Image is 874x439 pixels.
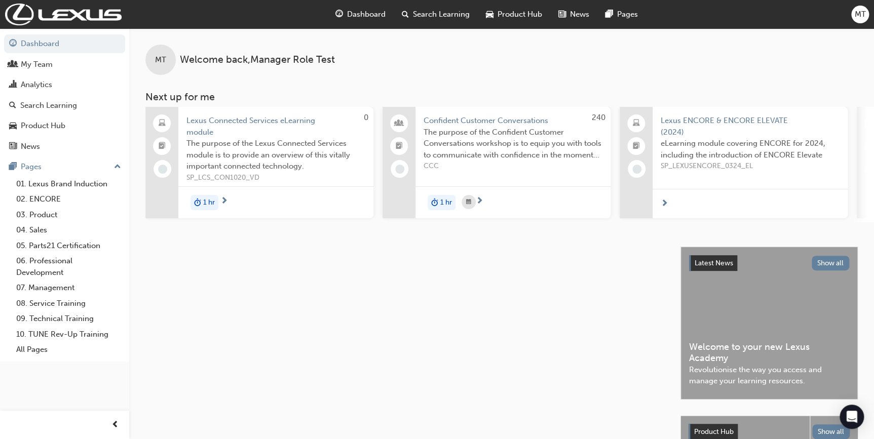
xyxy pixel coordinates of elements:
span: eLearning module covering ENCORE for 2024, including the introduction of ENCORE Elevate [661,138,840,161]
span: Latest News [695,259,733,267]
button: Show all [812,424,850,439]
span: pages-icon [605,8,613,21]
span: MT [155,54,166,66]
span: Confident Customer Conversations [424,115,602,127]
a: Dashboard [4,34,125,53]
span: Welcome to your new Lexus Academy [689,341,849,364]
img: Trak [5,4,122,25]
span: duration-icon [194,196,201,209]
span: Pages [617,9,638,20]
span: guage-icon [9,39,17,49]
a: 0Lexus Connected Services eLearning moduleThe purpose of the Lexus Connected Services module is t... [145,107,373,218]
span: learningRecordVerb_NONE-icon [158,165,167,174]
a: guage-iconDashboard [327,4,394,25]
div: Search Learning [20,100,77,111]
div: Analytics [21,79,52,91]
span: SP_LEXUSENCORE_0324_EL [661,161,840,172]
span: up-icon [114,161,121,174]
span: CCC [424,161,602,172]
div: Open Intercom Messenger [840,405,864,429]
a: 01. Lexus Brand Induction [12,176,125,192]
span: chart-icon [9,81,17,90]
span: Welcome back , Manager Role Test [180,54,335,66]
span: booktick-icon [633,140,640,153]
span: Revolutionise the way you access and manage your learning resources. [689,364,849,387]
span: 0 [364,113,368,122]
a: 240Confident Customer ConversationsThe purpose of the Confident Customer Conversations workshop i... [383,107,611,218]
span: 240 [592,113,605,122]
span: Lexus ENCORE & ENCORE ELEVATE (2024) [661,115,840,138]
div: News [21,141,40,152]
span: news-icon [9,142,17,151]
a: 05. Parts21 Certification [12,238,125,254]
span: calendar-icon [466,196,471,209]
span: News [570,9,589,20]
span: people-icon [9,60,17,69]
a: News [4,137,125,156]
span: duration-icon [431,196,438,209]
span: SP_LCS_CON1020_VD [186,172,365,184]
a: All Pages [12,342,125,357]
a: 02. ENCORE [12,191,125,207]
a: Lexus ENCORE & ENCORE ELEVATE (2024)eLearning module covering ENCORE for 2024, including the intr... [620,107,848,218]
a: My Team [4,55,125,74]
span: booktick-icon [159,140,166,153]
button: MT [851,6,869,23]
span: laptop-icon [633,117,640,130]
span: Lexus Connected Services eLearning module [186,115,365,138]
span: booktick-icon [396,140,403,153]
span: learningRecordVerb_NONE-icon [632,165,641,174]
span: prev-icon [111,419,119,431]
a: 08. Service Training [12,296,125,311]
a: Latest NewsShow allWelcome to your new Lexus AcademyRevolutionise the way you access and manage y... [680,247,858,400]
a: Product Hub [4,116,125,135]
span: MT [855,9,866,20]
span: guage-icon [335,8,343,21]
span: next-icon [220,197,228,206]
div: My Team [21,59,53,70]
span: Product Hub [498,9,542,20]
span: car-icon [486,8,493,21]
span: pages-icon [9,163,17,172]
span: news-icon [558,8,566,21]
a: Search Learning [4,96,125,115]
span: people-icon [396,117,403,130]
span: search-icon [9,101,16,110]
a: search-iconSearch Learning [394,4,478,25]
a: pages-iconPages [597,4,646,25]
span: search-icon [402,8,409,21]
a: Analytics [4,75,125,94]
span: Search Learning [413,9,470,20]
span: Dashboard [347,9,386,20]
span: next-icon [476,197,483,206]
a: 06. Professional Development [12,253,125,280]
a: Latest NewsShow all [689,255,849,271]
a: 09. Technical Training [12,311,125,327]
a: 03. Product [12,207,125,223]
a: 07. Management [12,280,125,296]
h3: Next up for me [129,91,874,103]
span: The purpose of the Lexus Connected Services module is to provide an overview of this vitally impo... [186,138,365,172]
a: 04. Sales [12,222,125,238]
a: 10. TUNE Rev-Up Training [12,327,125,342]
button: DashboardMy TeamAnalyticsSearch LearningProduct HubNews [4,32,125,157]
div: Pages [21,161,42,173]
span: 1 hr [203,197,215,209]
span: 1 hr [440,197,452,209]
div: Product Hub [21,120,65,132]
button: Pages [4,157,125,176]
span: Product Hub [694,427,734,436]
span: car-icon [9,122,17,131]
span: next-icon [661,199,668,209]
span: laptop-icon [159,117,166,130]
span: The purpose of the Confident Customer Conversations workshop is to equip you with tools to commun... [424,127,602,161]
a: news-iconNews [550,4,597,25]
span: learningRecordVerb_NONE-icon [395,165,404,174]
a: car-iconProduct Hub [478,4,550,25]
button: Show all [812,256,850,270]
